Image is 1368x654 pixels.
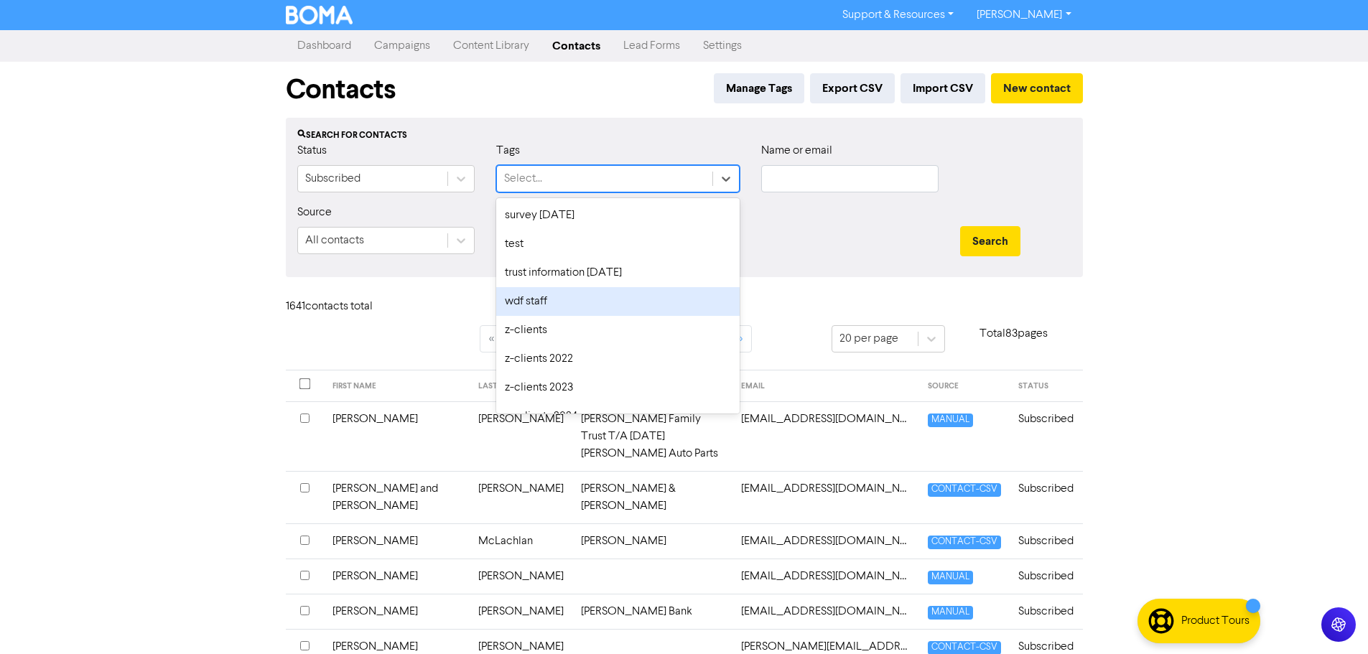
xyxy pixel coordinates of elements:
[1010,471,1082,523] td: Subscribed
[470,559,572,594] td: [PERSON_NAME]
[470,370,572,402] th: LAST NAME
[541,32,612,60] a: Contacts
[496,201,740,230] div: survey [DATE]
[324,401,470,471] td: [PERSON_NAME]
[324,594,470,629] td: [PERSON_NAME]
[496,230,740,258] div: test
[286,32,363,60] a: Dashboard
[324,523,470,559] td: [PERSON_NAME]
[572,523,732,559] td: [PERSON_NAME]
[1010,523,1082,559] td: Subscribed
[928,536,1001,549] span: CONTACT-CSV
[928,483,1001,497] span: CONTACT-CSV
[732,471,919,523] td: 1johnandrews1@gmail.com
[324,370,470,402] th: FIRST NAME
[442,32,541,60] a: Content Library
[960,226,1020,256] button: Search
[732,523,919,559] td: 672.mac@gmail.com
[945,325,1083,342] p: Total 83 pages
[732,559,919,594] td: 6ft6consulting@gmail.com
[714,73,804,103] button: Manage Tags
[732,370,919,402] th: EMAIL
[363,32,442,60] a: Campaigns
[305,170,360,187] div: Subscribed
[324,471,470,523] td: [PERSON_NAME] and [PERSON_NAME]
[470,471,572,523] td: [PERSON_NAME]
[496,258,740,287] div: trust information [DATE]
[1010,594,1082,629] td: Subscribed
[901,73,985,103] button: Import CSV
[324,559,470,594] td: [PERSON_NAME]
[496,345,740,373] div: z-clients 2022
[286,73,396,106] h1: Contacts
[496,402,740,431] div: z - clients 2024
[928,414,973,427] span: MANUAL
[297,204,332,221] label: Source
[612,32,692,60] a: Lead Forms
[572,594,732,629] td: [PERSON_NAME] Bank
[286,6,353,24] img: BOMA Logo
[919,370,1010,402] th: SOURCE
[297,142,327,159] label: Status
[496,316,740,345] div: z-clients
[496,373,740,402] div: z-clients 2023
[728,325,752,352] a: »
[504,170,542,187] div: Select...
[831,4,965,27] a: Support & Resources
[572,401,732,471] td: [PERSON_NAME] Family Trust T/A [DATE][PERSON_NAME] Auto Parts
[470,523,572,559] td: McLachlan
[991,73,1083,103] button: New contact
[470,401,572,471] td: [PERSON_NAME]
[1296,585,1368,654] iframe: Chat Widget
[572,471,732,523] td: [PERSON_NAME] & [PERSON_NAME]
[692,32,753,60] a: Settings
[732,401,919,471] td: 1997pfdc@gmail.com
[928,571,973,584] span: MANUAL
[470,594,572,629] td: [PERSON_NAME]
[839,330,898,347] div: 20 per page
[1010,559,1082,594] td: Subscribed
[761,142,832,159] label: Name or email
[732,594,919,629] td: aaldridge@humebank.com.au
[1010,370,1082,402] th: STATUS
[1010,401,1082,471] td: Subscribed
[496,287,740,316] div: wdf staff
[496,142,520,159] label: Tags
[297,129,1071,142] div: Search for contacts
[965,4,1082,27] a: [PERSON_NAME]
[305,232,364,249] div: All contacts
[928,606,973,620] span: MANUAL
[810,73,895,103] button: Export CSV
[286,300,401,314] h6: 1641 contact s total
